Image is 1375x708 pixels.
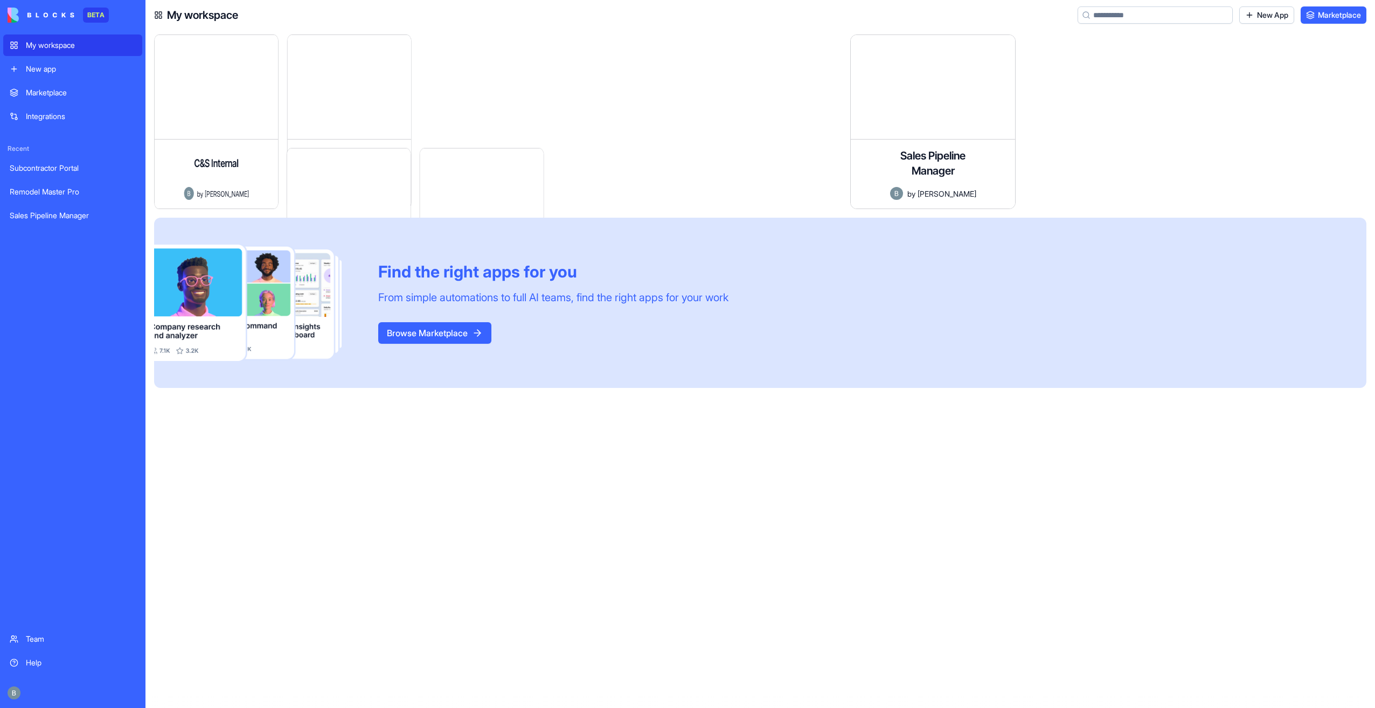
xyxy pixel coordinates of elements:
a: BuildTrack Client PortalAvatarby[PERSON_NAME] [328,34,494,209]
button: Browse Marketplace [378,322,491,344]
h4: Sales Pipeline Manager [890,148,976,178]
div: Integrations [26,111,136,122]
a: Remodel Master Pro [3,181,142,203]
a: Team [3,628,142,650]
a: Browse Marketplace [378,328,491,338]
a: My workspace [3,34,142,56]
a: Sales Pipeline Manager [3,205,142,226]
a: Integrations [3,106,142,127]
a: BETA [8,8,109,23]
div: Marketplace [26,87,136,98]
img: Avatar [184,187,193,200]
span: by [907,188,915,199]
a: New App [1239,6,1294,24]
div: Subcontractor Portal [10,163,136,173]
div: Sales Pipeline Manager [10,210,136,221]
span: by [197,188,203,199]
span: Recent [3,144,142,153]
h4: C&S Internal [194,156,238,171]
span: [PERSON_NAME] [205,188,249,199]
a: Help [3,652,142,674]
div: New app [26,64,136,74]
img: logo [8,8,74,23]
div: Find the right apps for you [378,262,728,281]
img: ACg8ocIug40qN1SCXJiinWdltW7QsPxROn8ZAVDlgOtPD8eQfXIZmw=s96-c [8,686,20,699]
a: C&S InternalAvatarby[PERSON_NAME] [154,34,320,209]
a: Marketplace [3,82,142,103]
a: Marketplace [1301,6,1366,24]
div: Remodel Master Pro [10,186,136,197]
div: Team [26,634,136,644]
img: Avatar [890,187,903,200]
div: BETA [83,8,109,23]
a: Subcontractor PortalAvatarby[PERSON_NAME] [502,34,668,209]
span: [PERSON_NAME] [918,188,976,199]
h4: My workspace [167,8,238,23]
div: Help [26,657,136,668]
div: My workspace [26,40,136,51]
a: Subcontractor Portal [3,157,142,179]
a: New app [3,58,142,80]
a: Remodel Master ProAvatarby[PERSON_NAME] [676,34,842,209]
a: Sales Pipeline ManagerAvatarby[PERSON_NAME] [850,34,1016,209]
div: From simple automations to full AI teams, find the right apps for your work [378,290,728,305]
